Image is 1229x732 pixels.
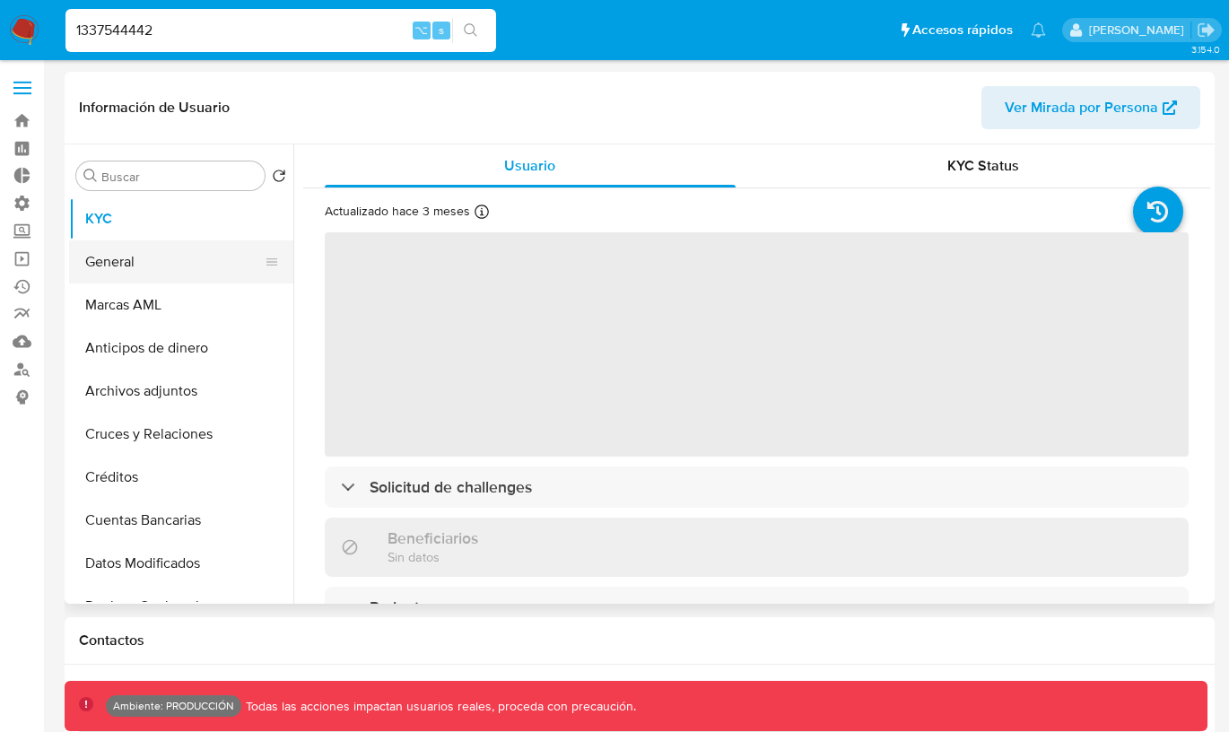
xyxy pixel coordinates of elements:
p: Sin datos [388,548,478,565]
button: KYC [69,197,293,240]
input: Buscar usuario o caso... [65,19,496,42]
button: search-icon [452,18,489,43]
button: Buscar [83,169,98,183]
div: BeneficiariosSin datos [325,518,1189,576]
p: Actualizado hace 3 meses [325,203,470,220]
button: Anticipos de dinero [69,327,293,370]
span: ‌ [325,232,1189,457]
span: Usuario [504,155,555,176]
span: Ver Mirada por Persona [1005,86,1158,129]
a: Salir [1197,21,1216,39]
button: General [69,240,279,283]
h1: Información de Usuario [79,99,230,117]
h3: Solicitud de challenges [370,477,532,497]
p: Todas las acciones impactan usuarios reales, proceda con precaución. [241,698,636,715]
h3: Beneficiarios [388,528,478,548]
h1: Contactos [79,632,1200,649]
span: s [439,22,444,39]
button: Marcas AML [69,283,293,327]
h3: Parientes [370,597,436,617]
span: ⌥ [414,22,428,39]
button: Cuentas Bancarias [69,499,293,542]
span: Accesos rápidos [912,21,1013,39]
div: Solicitud de challenges [325,466,1189,508]
button: Créditos [69,456,293,499]
button: Ver Mirada por Persona [981,86,1200,129]
button: Datos Modificados [69,542,293,585]
div: Parientes [325,587,1189,628]
input: Buscar [101,169,257,185]
a: Notificaciones [1031,22,1046,38]
p: mauro.ibarra@mercadolibre.com [1089,22,1190,39]
p: Ambiente: PRODUCCIÓN [113,702,234,710]
span: KYC Status [947,155,1019,176]
button: Cruces y Relaciones [69,413,293,456]
button: Devices Geolocation [69,585,293,628]
button: Archivos adjuntos [69,370,293,413]
button: Volver al orden por defecto [272,169,286,188]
